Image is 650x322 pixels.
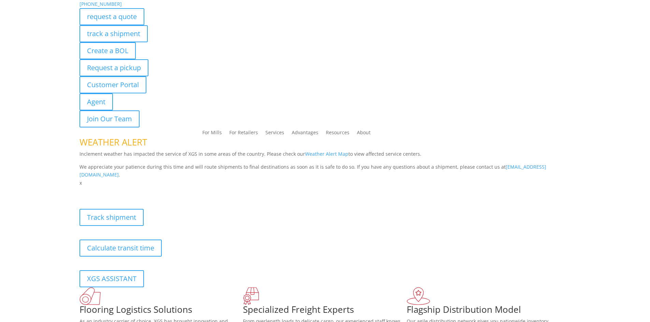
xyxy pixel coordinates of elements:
a: request a quote [80,8,144,25]
h1: Flagship Distribution Model [407,305,570,317]
p: Inclement weather has impacted the service of XGS in some areas of the country. Please check our ... [80,150,571,163]
a: Calculate transit time [80,240,162,257]
a: track a shipment [80,25,148,42]
a: About [357,130,371,138]
a: Join Our Team [80,110,140,127]
span: WEATHER ALERT [80,136,147,148]
a: Weather Alert Map [305,151,348,157]
p: We appreciate your patience during this time and will route shipments to final destinations as so... [80,163,571,179]
a: Advantages [292,130,318,138]
h1: Flooring Logistics Solutions [80,305,243,317]
a: Resources [326,130,349,138]
a: Services [265,130,284,138]
a: For Mills [202,130,222,138]
img: xgs-icon-focused-on-flooring-red [243,287,259,305]
h1: Specialized Freight Experts [243,305,407,317]
p: x [80,179,571,187]
img: xgs-icon-total-supply-chain-intelligence-red [80,287,101,305]
a: Track shipment [80,209,144,226]
a: For Retailers [229,130,258,138]
b: Visibility, transparency, and control for your entire supply chain. [80,188,232,195]
a: Create a BOL [80,42,136,59]
a: [PHONE_NUMBER] [80,1,122,7]
a: Request a pickup [80,59,148,76]
img: xgs-icon-flagship-distribution-model-red [407,287,430,305]
a: Customer Portal [80,76,146,93]
a: XGS ASSISTANT [80,270,144,287]
a: Agent [80,93,113,110]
